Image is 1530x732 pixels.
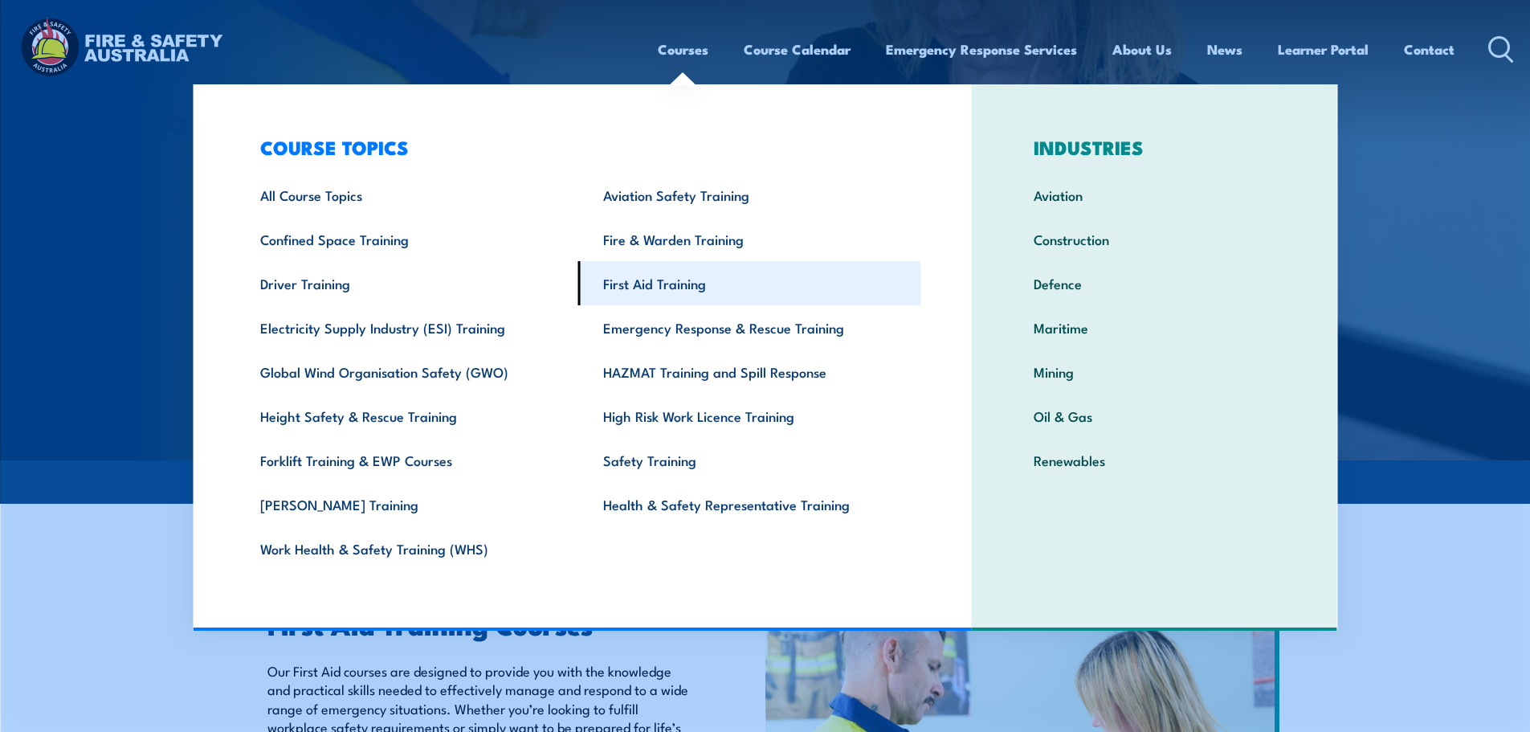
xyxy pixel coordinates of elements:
[1112,28,1172,71] a: About Us
[1009,136,1300,158] h3: INDUSTRIES
[235,394,578,438] a: Height Safety & Rescue Training
[267,613,692,636] h2: First Aid Training Courses
[578,438,921,482] a: Safety Training
[578,482,921,526] a: Health & Safety Representative Training
[235,305,578,350] a: Electricity Supply Industry (ESI) Training
[235,350,578,394] a: Global Wind Organisation Safety (GWO)
[1278,28,1369,71] a: Learner Portal
[235,173,578,217] a: All Course Topics
[578,394,921,438] a: High Risk Work Licence Training
[235,136,921,158] h3: COURSE TOPICS
[1404,28,1455,71] a: Contact
[578,217,921,261] a: Fire & Warden Training
[886,28,1077,71] a: Emergency Response Services
[1009,305,1300,350] a: Maritime
[578,173,921,217] a: Aviation Safety Training
[1009,217,1300,261] a: Construction
[578,305,921,350] a: Emergency Response & Rescue Training
[1009,261,1300,305] a: Defence
[1009,394,1300,438] a: Oil & Gas
[744,28,851,71] a: Course Calendar
[1009,350,1300,394] a: Mining
[1009,438,1300,482] a: Renewables
[235,261,578,305] a: Driver Training
[1207,28,1242,71] a: News
[235,482,578,526] a: [PERSON_NAME] Training
[658,28,708,71] a: Courses
[578,350,921,394] a: HAZMAT Training and Spill Response
[235,526,578,570] a: Work Health & Safety Training (WHS)
[235,438,578,482] a: Forklift Training & EWP Courses
[235,217,578,261] a: Confined Space Training
[578,261,921,305] a: First Aid Training
[1009,173,1300,217] a: Aviation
